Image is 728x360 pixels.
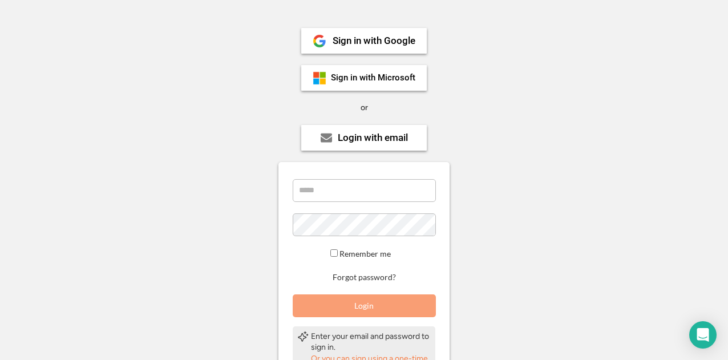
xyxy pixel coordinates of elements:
[331,74,415,82] div: Sign in with Microsoft
[333,36,415,46] div: Sign in with Google
[313,71,326,85] img: ms-symbollockup_mssymbol_19.png
[338,133,408,143] div: Login with email
[689,321,717,349] div: Open Intercom Messenger
[313,34,326,48] img: 1024px-Google__G__Logo.svg.png
[293,294,436,317] button: Login
[311,331,431,353] div: Enter your email and password to sign in.
[361,102,368,114] div: or
[339,249,391,258] label: Remember me
[331,272,398,283] button: Forgot password?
